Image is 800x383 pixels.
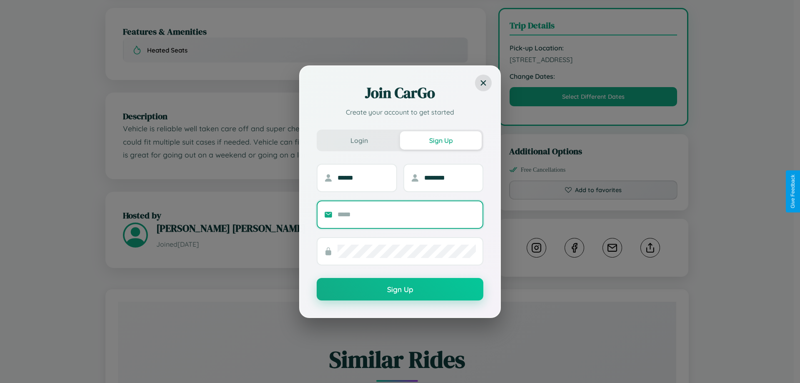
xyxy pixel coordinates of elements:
h2: Join CarGo [317,83,483,103]
button: Login [318,131,400,150]
div: Give Feedback [790,175,796,208]
p: Create your account to get started [317,107,483,117]
button: Sign Up [400,131,482,150]
button: Sign Up [317,278,483,300]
